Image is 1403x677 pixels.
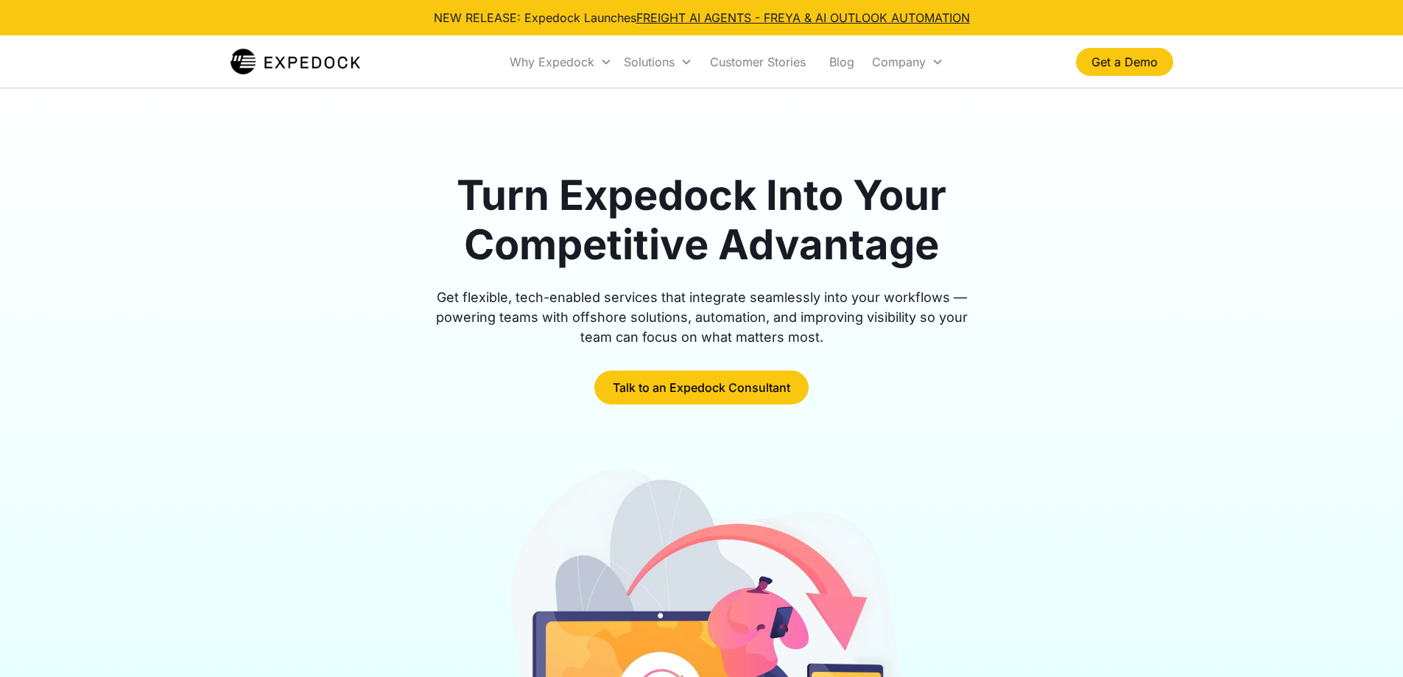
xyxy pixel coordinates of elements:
a: Blog [817,37,866,87]
img: Expedock Logo [231,47,361,77]
div: Solutions [624,55,675,69]
div: Why Expedock [504,37,618,87]
div: Company [872,55,926,69]
div: Get flexible, tech-enabled services that integrate seamlessly into your workflows — powering team... [419,287,985,347]
div: Why Expedock [510,55,594,69]
a: Customer Stories [698,37,817,87]
div: Company [866,37,949,87]
div: NEW RELEASE: Expedock Launches [434,9,970,27]
h1: Turn Expedock Into Your Competitive Advantage [419,171,985,270]
div: Solutions [618,37,698,87]
a: Get a Demo [1076,48,1173,76]
a: Talk to an Expedock Consultant [594,371,809,404]
a: FREIGHT AI AGENTS - FREYA & AI OUTLOOK AUTOMATION [636,10,970,25]
a: home [231,47,361,77]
